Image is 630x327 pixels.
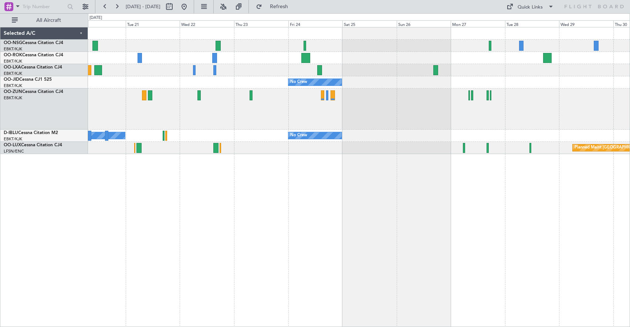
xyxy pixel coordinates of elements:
a: OO-ZUNCessna Citation CJ4 [4,90,63,94]
div: [DATE] [89,15,102,21]
span: OO-JID [4,77,19,82]
a: OO-JIDCessna CJ1 525 [4,77,52,82]
a: OO-ROKCessna Citation CJ4 [4,53,63,57]
div: Thu 23 [234,20,288,27]
div: Quick Links [518,4,543,11]
span: D-IBLU [4,131,18,135]
a: EBKT/KJK [4,46,22,52]
div: Tue 21 [126,20,180,27]
span: OO-LXA [4,65,21,70]
span: OO-ROK [4,53,22,57]
a: OO-NSGCessna Citation CJ4 [4,41,63,45]
a: OO-LUXCessna Citation CJ4 [4,143,62,147]
div: Wed 29 [559,20,613,27]
span: OO-NSG [4,41,22,45]
a: EBKT/KJK [4,59,22,64]
div: No Crew [290,130,307,141]
div: Sun 26 [397,20,451,27]
div: Fri 24 [288,20,343,27]
input: Trip Number [23,1,65,12]
button: Quick Links [503,1,558,13]
span: All Aircraft [19,18,78,23]
a: EBKT/KJK [4,83,22,89]
a: LFSN/ENC [4,149,24,154]
div: Tue 28 [505,20,559,27]
a: OO-LXACessna Citation CJ4 [4,65,62,70]
a: EBKT/KJK [4,95,22,101]
span: [DATE] - [DATE] [126,3,160,10]
div: Mon 27 [451,20,505,27]
button: All Aircraft [8,14,80,26]
a: EBKT/KJK [4,71,22,76]
div: Sat 25 [342,20,397,27]
div: Wed 22 [180,20,234,27]
span: Refresh [264,4,295,9]
div: No Crew [290,77,307,88]
a: EBKT/KJK [4,136,22,142]
a: D-IBLUCessna Citation M2 [4,131,58,135]
span: OO-LUX [4,143,21,147]
button: Refresh [253,1,297,13]
span: OO-ZUN [4,90,22,94]
div: Mon 20 [71,20,126,27]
